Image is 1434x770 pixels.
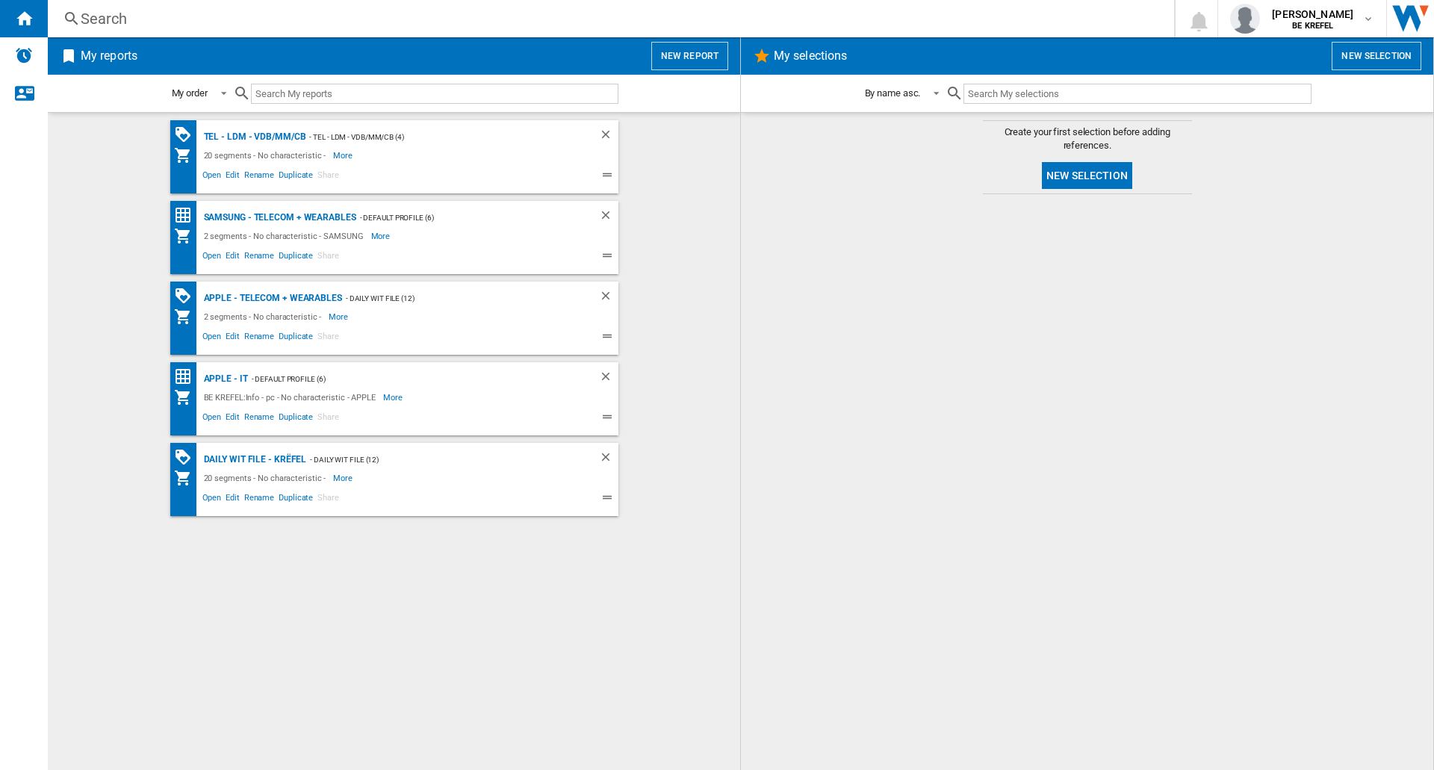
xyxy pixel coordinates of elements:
span: Share [315,168,341,186]
div: Delete [599,208,618,227]
span: More [383,388,405,406]
div: 20 segments - No characteristic - [200,469,334,487]
span: More [371,227,393,245]
div: My order [172,87,208,99]
input: Search My selections [963,84,1311,104]
div: My Assortment [174,308,200,326]
div: 2 segments - No characteristic - [200,308,329,326]
div: 20 segments - No characteristic - [200,146,334,164]
div: Daily WIT file - Krëfel [200,450,307,469]
span: Open [200,491,224,509]
button: New selection [1332,42,1421,70]
input: Search My reports [251,84,618,104]
div: My Assortment [174,146,200,164]
div: BE KREFEL:Info - pc - No characteristic - APPLE [200,388,383,406]
div: By name asc. [865,87,921,99]
img: profile.jpg [1230,4,1260,34]
span: Duplicate [276,249,315,267]
span: Open [200,249,224,267]
div: 2 segments - No characteristic - SAMSUNG [200,227,371,245]
button: New selection [1042,162,1132,189]
span: Open [200,168,224,186]
span: Create your first selection before adding references. [983,125,1192,152]
div: - Default profile (6) [356,208,569,227]
span: Rename [242,329,276,347]
span: Rename [242,249,276,267]
span: More [329,308,350,326]
span: Duplicate [276,410,315,428]
div: My Assortment [174,469,200,487]
div: - Daily WIT file (12) [342,289,569,308]
span: Duplicate [276,168,315,186]
span: Edit [223,491,242,509]
div: My Assortment [174,388,200,406]
div: - TEL - LDM - VDB/MM/CB (4) [305,128,568,146]
h2: My selections [771,42,850,70]
span: Duplicate [276,491,315,509]
span: Share [315,329,341,347]
button: New report [651,42,728,70]
div: - Daily WIT file (12) [306,450,568,469]
span: More [333,469,355,487]
span: Edit [223,410,242,428]
div: PROMOTIONS Matrix [174,287,200,305]
div: APPLE - Telecom + Wearables [200,289,342,308]
span: Edit [223,168,242,186]
img: alerts-logo.svg [15,46,33,64]
span: Rename [242,491,276,509]
span: Edit [223,249,242,267]
span: Rename [242,410,276,428]
b: BE KREFEL [1292,21,1333,31]
div: Price Matrix [174,367,200,386]
div: APPLE - IT [200,370,248,388]
div: My Assortment [174,227,200,245]
span: More [333,146,355,164]
div: Delete [599,289,618,308]
div: TEL - LDM - VDB/MM/CB [200,128,306,146]
span: [PERSON_NAME] [1272,7,1353,22]
div: PROMOTIONS Matrix [174,448,200,467]
span: Edit [223,329,242,347]
span: Share [315,410,341,428]
span: Share [315,491,341,509]
div: Search [81,8,1135,29]
span: Open [200,329,224,347]
div: - Default profile (6) [248,370,569,388]
div: Delete [599,450,618,469]
div: PROMOTIONS Matrix [174,125,200,144]
div: Price Matrix [174,206,200,225]
div: Delete [599,128,618,146]
span: Rename [242,168,276,186]
div: Delete [599,370,618,388]
div: SAMSUNG - Telecom + Wearables [200,208,356,227]
h2: My reports [78,42,140,70]
span: Open [200,410,224,428]
span: Share [315,249,341,267]
span: Duplicate [276,329,315,347]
